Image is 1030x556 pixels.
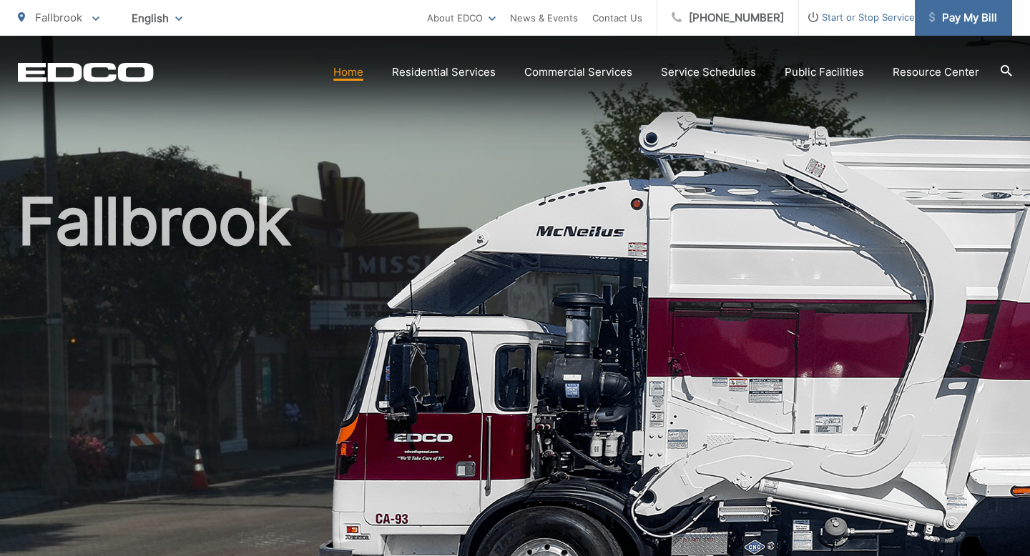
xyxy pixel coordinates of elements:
[661,64,756,81] a: Service Schedules
[121,6,193,31] span: English
[427,9,496,26] a: About EDCO
[392,64,496,81] a: Residential Services
[592,9,642,26] a: Contact Us
[524,64,632,81] a: Commercial Services
[785,64,864,81] a: Public Facilities
[929,9,997,26] span: Pay My Bill
[510,9,578,26] a: News & Events
[35,11,82,24] span: Fallbrook
[333,64,363,81] a: Home
[893,64,979,81] a: Resource Center
[18,62,154,82] a: EDCD logo. Return to the homepage.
